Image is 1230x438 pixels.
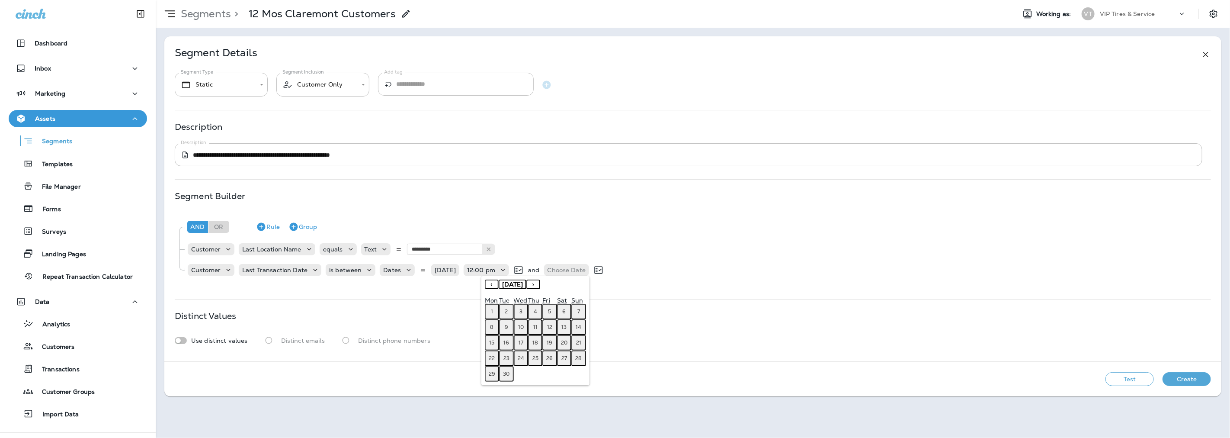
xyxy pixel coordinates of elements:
[249,7,396,20] p: 12 Mos Claremont Customers
[253,220,283,234] button: Rule
[548,308,551,315] abbr: September 5, 2025
[33,138,72,146] p: Segments
[542,319,557,335] button: September 12, 2025
[9,177,147,195] button: File Manager
[542,351,557,366] button: September 26, 2025
[34,411,79,419] p: Import Data
[502,280,523,288] span: [DATE]
[561,355,567,362] abbr: September 27, 2025
[528,296,539,304] abbr: Thursday
[547,324,552,331] abbr: September 12, 2025
[191,246,221,253] p: Customer
[175,123,223,130] p: Description
[467,267,495,274] p: 12:00 pm
[503,355,509,362] abbr: September 23, 2025
[485,296,498,304] abbr: Monday
[485,351,499,366] button: September 22, 2025
[282,79,356,90] div: Customer Only
[499,366,513,382] button: September 30, 2025
[557,351,571,366] button: September 27, 2025
[499,280,526,289] button: [DATE]
[9,35,147,52] button: Dashboard
[576,339,581,346] abbr: September 21, 2025
[548,267,586,274] p: Choose Date
[9,337,147,355] button: Customers
[518,355,524,362] abbr: September 24, 2025
[571,335,586,351] button: September 21, 2025
[281,337,325,344] p: Distinct emails
[499,335,513,351] button: September 16, 2025
[577,308,580,315] abbr: September 7, 2025
[9,200,147,218] button: Forms
[528,335,542,351] button: September 18, 2025
[571,304,586,319] button: September 7, 2025
[242,267,307,274] p: Last Transaction Date
[9,405,147,423] button: Import Data
[514,296,527,304] abbr: Wednesday
[175,312,236,319] p: Distinct Values
[533,324,538,331] abbr: September 11, 2025
[323,246,343,253] p: equals
[505,324,508,331] abbr: September 9, 2025
[9,155,147,173] button: Templates
[181,80,254,90] div: Static
[9,382,147,400] button: Customer Groups
[575,355,582,362] abbr: September 28, 2025
[499,296,509,304] abbr: Tuesday
[35,298,50,305] p: Data
[9,267,147,285] button: Repeat Transaction Calculator
[282,69,324,75] label: Segment Inclusion
[485,280,499,289] button: ‹
[383,267,401,274] p: Dates
[128,5,153,23] button: Collapse Sidebar
[557,319,571,335] button: September 13, 2025
[563,308,566,315] abbr: September 6, 2025
[33,228,66,236] p: Surveys
[485,304,499,319] button: September 1, 2025
[1105,372,1154,386] button: Test
[542,335,557,351] button: September 19, 2025
[542,304,557,319] button: September 5, 2025
[532,355,538,362] abbr: September 25, 2025
[1206,6,1221,22] button: Settings
[33,388,95,396] p: Customer Groups
[33,183,81,191] p: File Manager
[499,351,513,366] button: September 23, 2025
[9,360,147,378] button: Transactions
[485,366,499,382] button: September 29, 2025
[490,324,493,331] abbr: September 8, 2025
[1100,10,1155,17] p: VIP Tires & Service
[534,308,537,315] abbr: September 4, 2025
[519,339,523,346] abbr: September 17, 2025
[1082,7,1095,20] div: VT
[528,319,542,335] button: September 11, 2025
[514,351,528,366] button: September 24, 2025
[518,324,524,331] abbr: September 10, 2025
[33,161,73,169] p: Templates
[532,339,538,346] abbr: September 18, 2025
[547,339,553,346] abbr: September 19, 2025
[514,335,528,351] button: September 17, 2025
[1036,10,1073,18] span: Working as:
[9,60,147,77] button: Inbox
[562,324,567,331] abbr: September 13, 2025
[503,370,509,377] abbr: September 30, 2025
[9,110,147,127] button: Assets
[528,351,542,366] button: September 25, 2025
[35,90,65,97] p: Marketing
[34,273,133,281] p: Repeat Transaction Calculator
[547,355,553,362] abbr: September 26, 2025
[177,7,231,20] p: Segments
[542,296,550,304] abbr: Friday
[528,267,539,274] p: and
[35,65,51,72] p: Inbox
[557,304,571,319] button: September 6, 2025
[9,222,147,240] button: Surveys
[191,267,221,274] p: Customer
[503,339,509,346] abbr: September 16, 2025
[489,339,494,346] abbr: September 15, 2025
[557,335,571,351] button: September 20, 2025
[9,315,147,333] button: Analytics
[9,293,147,310] button: Data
